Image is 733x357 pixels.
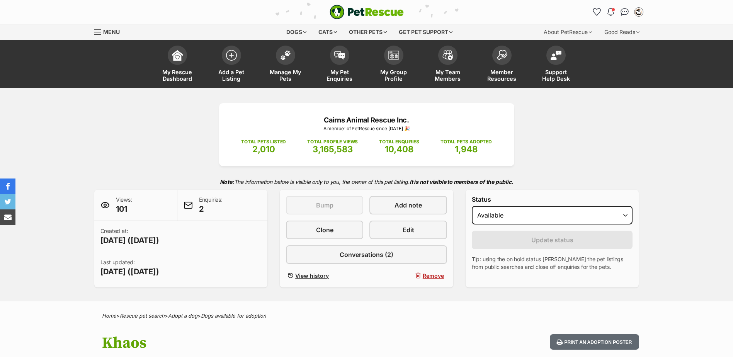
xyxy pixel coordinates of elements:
span: [DATE] ([DATE]) [100,235,159,246]
span: Conversations (2) [340,250,393,259]
span: Menu [103,29,120,35]
button: My account [633,6,645,18]
a: Edit [369,221,447,239]
div: Get pet support [393,24,458,40]
img: logo-e224e6f780fb5917bec1dbf3a21bbac754714ae5b6737aabdf751b685950b380.svg [330,5,404,19]
a: Member Resources [475,42,529,88]
a: My Group Profile [367,42,421,88]
span: 2,010 [252,144,275,154]
div: Other pets [344,24,392,40]
img: team-members-icon-5396bd8760b3fe7c0b43da4ab00e1e3bb1a5d9ba89233759b79545d2d3fc5d0d.svg [442,50,453,60]
img: manage-my-pets-icon-02211641906a0b7f246fdf0571729dbe1e7629f14944591b6c1af311fb30b64b.svg [280,50,291,60]
p: TOTAL ENQUIRIES [379,138,419,145]
span: 1,948 [455,144,478,154]
p: Created at: [100,227,159,246]
img: add-pet-listing-icon-0afa8454b4691262ce3f59096e99ab1cd57d4a30225e0717b998d2c9b9846f56.svg [226,50,237,61]
img: Shardin Carter profile pic [635,8,643,16]
span: Add note [395,201,422,210]
span: My Group Profile [376,69,411,82]
span: Manage My Pets [268,69,303,82]
span: View history [295,272,329,280]
img: member-resources-icon-8e73f808a243e03378d46382f2149f9095a855e16c252ad45f914b54edf8863c.svg [497,50,507,60]
span: Member Resources [485,69,519,82]
span: 101 [116,204,132,214]
div: > > > [83,313,651,319]
a: Support Help Desk [529,42,583,88]
a: Adopt a dog [168,313,197,319]
span: Edit [403,225,414,235]
span: [DATE] ([DATE]) [100,266,159,277]
a: View history [286,270,363,281]
img: help-desk-icon-fdf02630f3aa405de69fd3d07c3f3aa587a6932b1a1747fa1d2bba05be0121f9.svg [551,51,561,60]
button: Bump [286,196,363,214]
button: Notifications [605,6,617,18]
p: Last updated: [100,258,159,277]
a: Add note [369,196,447,214]
span: 3,165,583 [313,144,353,154]
a: Conversations (2) [286,245,447,264]
span: Update status [531,235,573,245]
p: Enquiries: [199,196,223,214]
strong: It is not visible to members of the public. [410,178,514,185]
span: Remove [423,272,444,280]
div: Dogs [281,24,312,40]
a: Clone [286,221,363,239]
ul: Account quick links [591,6,645,18]
span: My Rescue Dashboard [160,69,195,82]
a: Home [102,313,116,319]
p: Cairns Animal Rescue Inc. [231,115,503,125]
a: My Team Members [421,42,475,88]
p: A member of PetRescue since [DATE] 🎉 [231,125,503,132]
div: Good Reads [599,24,645,40]
p: TOTAL PETS LISTED [241,138,286,145]
a: Rescue pet search [120,313,165,319]
button: Update status [472,231,633,249]
img: dashboard-icon-eb2f2d2d3e046f16d808141f083e7271f6b2e854fb5c12c21221c1fb7104beca.svg [172,50,183,61]
a: Favourites [591,6,603,18]
span: Support Help Desk [539,69,573,82]
span: Bump [316,201,333,210]
span: 2 [199,204,223,214]
a: My Pet Enquiries [313,42,367,88]
a: My Rescue Dashboard [150,42,204,88]
strong: Note: [220,178,234,185]
button: Print an adoption poster [550,334,639,350]
button: Remove [369,270,447,281]
img: chat-41dd97257d64d25036548639549fe6c8038ab92f7586957e7f3b1b290dea8141.svg [621,8,629,16]
span: Clone [316,225,333,235]
a: Conversations [619,6,631,18]
p: Views: [116,196,132,214]
a: Menu [94,24,125,38]
a: PetRescue [330,5,404,19]
div: Cats [313,24,342,40]
span: Add a Pet Listing [214,69,249,82]
a: Dogs available for adoption [201,313,266,319]
p: Tip: using the on hold status [PERSON_NAME] the pet listings from public searches and close off e... [472,255,633,271]
h1: Khaos [102,334,429,352]
label: Status [472,196,633,203]
span: 10,408 [385,144,413,154]
img: notifications-46538b983faf8c2785f20acdc204bb7945ddae34d4c08c2a6579f10ce5e182be.svg [607,8,614,16]
p: The information below is visible only to you, the owner of this pet listing. [94,174,639,190]
a: Add a Pet Listing [204,42,259,88]
img: group-profile-icon-3fa3cf56718a62981997c0bc7e787c4b2cf8bcc04b72c1350f741eb67cf2f40e.svg [388,51,399,60]
span: My Team Members [430,69,465,82]
div: About PetRescue [538,24,597,40]
a: Manage My Pets [259,42,313,88]
img: pet-enquiries-icon-7e3ad2cf08bfb03b45e93fb7055b45f3efa6380592205ae92323e6603595dc1f.svg [334,51,345,59]
span: My Pet Enquiries [322,69,357,82]
p: TOTAL PROFILE VIEWS [307,138,358,145]
p: TOTAL PETS ADOPTED [440,138,492,145]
